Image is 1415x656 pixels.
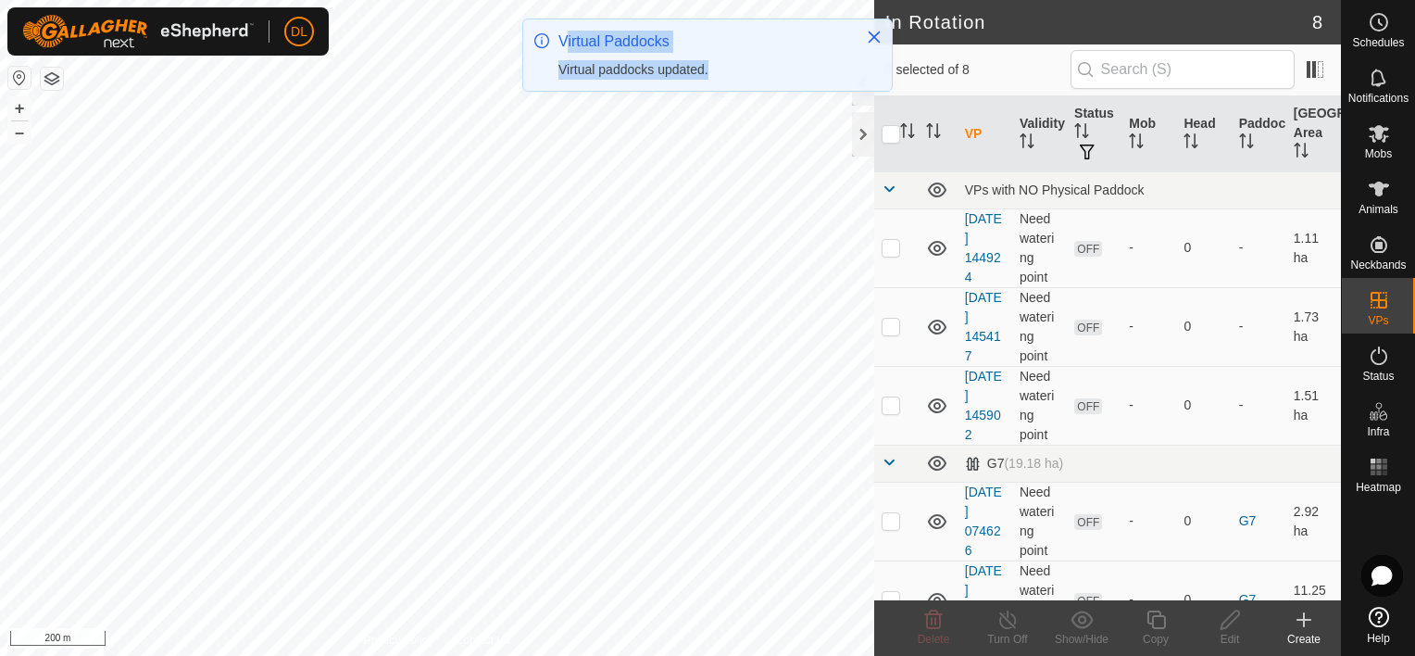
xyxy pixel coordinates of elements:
[1004,456,1063,471] span: (19.18 ha)
[1350,259,1406,271] span: Neckbands
[1232,287,1286,366] td: -
[965,290,1002,363] a: [DATE] 145417
[1365,148,1392,159] span: Mobs
[1312,8,1322,36] span: 8
[1119,631,1193,648] div: Copy
[1232,366,1286,445] td: -
[965,183,1334,197] div: VPs with NO Physical Paddock
[456,632,510,649] a: Contact Us
[1176,561,1231,639] td: 0
[1367,426,1389,437] span: Infra
[558,60,847,80] div: Virtual paddocks updated.
[1356,482,1401,493] span: Heatmap
[1267,631,1341,648] div: Create
[1294,145,1309,160] p-sorticon: Activate to sort
[1012,287,1067,366] td: Need watering point
[1129,136,1144,151] p-sorticon: Activate to sort
[1071,50,1295,89] input: Search (S)
[1286,96,1341,172] th: [GEOGRAPHIC_DATA] Area
[958,96,1012,172] th: VP
[1020,136,1034,151] p-sorticon: Activate to sort
[1129,396,1169,415] div: -
[1121,96,1176,172] th: Mob
[861,24,887,50] button: Close
[8,97,31,120] button: +
[1368,315,1388,326] span: VPs
[1067,96,1121,172] th: Status
[1359,204,1398,215] span: Animals
[1362,371,1394,382] span: Status
[1183,136,1198,151] p-sorticon: Activate to sort
[8,121,31,144] button: –
[1367,633,1390,644] span: Help
[1129,511,1169,531] div: -
[8,67,31,89] button: Reset Map
[1239,513,1257,528] a: G7
[965,369,1002,442] a: [DATE] 145902
[900,126,915,141] p-sorticon: Activate to sort
[1342,599,1415,651] a: Help
[965,485,1002,558] a: [DATE] 074626
[1012,366,1067,445] td: Need watering point
[885,11,1312,33] h2: In Rotation
[1074,126,1089,141] p-sorticon: Activate to sort
[885,60,1071,80] span: 0 selected of 8
[1129,590,1169,610] div: -
[1012,561,1067,639] td: Need watering point
[1286,366,1341,445] td: 1.51 ha
[965,456,1064,472] div: G7
[1045,631,1119,648] div: Show/Hide
[1239,136,1254,151] p-sorticon: Activate to sort
[1074,320,1102,335] span: OFF
[1239,592,1257,607] a: G7
[1286,482,1341,561] td: 2.92 ha
[918,633,950,646] span: Delete
[1129,238,1169,258] div: -
[1129,317,1169,336] div: -
[1232,96,1286,172] th: Paddock
[965,211,1002,284] a: [DATE] 144924
[22,15,254,48] img: Gallagher Logo
[1074,514,1102,530] span: OFF
[1176,482,1231,561] td: 0
[364,632,433,649] a: Privacy Policy
[41,68,63,90] button: Map Layers
[1012,208,1067,287] td: Need watering point
[926,126,941,141] p-sorticon: Activate to sort
[1286,287,1341,366] td: 1.73 ha
[1074,593,1102,609] span: OFF
[1286,208,1341,287] td: 1.11 ha
[291,22,307,42] span: DL
[1012,482,1067,561] td: Need watering point
[1193,631,1267,648] div: Edit
[1176,366,1231,445] td: 0
[1232,208,1286,287] td: -
[965,563,1002,637] a: [DATE] 185727
[1012,96,1067,172] th: Validity
[1348,93,1409,104] span: Notifications
[1074,241,1102,257] span: OFF
[1352,37,1404,48] span: Schedules
[1176,287,1231,366] td: 0
[970,631,1045,648] div: Turn Off
[558,31,847,53] div: Virtual Paddocks
[1176,96,1231,172] th: Head
[1176,208,1231,287] td: 0
[1074,398,1102,414] span: OFF
[1286,561,1341,639] td: 11.25 ha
